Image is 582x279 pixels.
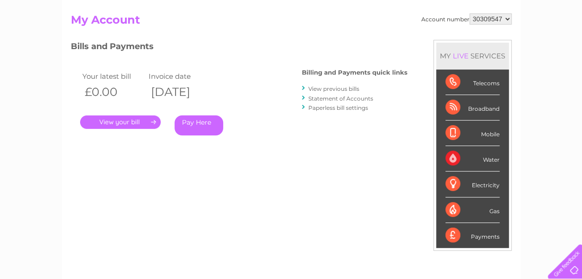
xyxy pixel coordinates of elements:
[520,39,543,46] a: Contact
[442,39,463,46] a: Energy
[501,39,515,46] a: Blog
[71,13,512,31] h2: My Account
[308,95,373,102] a: Statement of Accounts
[302,69,407,76] h4: Billing and Payments quick links
[80,82,147,101] th: £0.00
[421,13,512,25] div: Account number
[80,115,161,129] a: .
[407,5,471,16] a: 0333 014 3131
[419,39,437,46] a: Water
[468,39,496,46] a: Telecoms
[445,171,500,197] div: Electricity
[436,43,509,69] div: MY SERVICES
[308,85,359,92] a: View previous bills
[451,51,470,60] div: LIVE
[308,104,368,111] a: Paperless bill settings
[445,120,500,146] div: Mobile
[73,5,510,45] div: Clear Business is a trading name of Verastar Limited (registered in [GEOGRAPHIC_DATA] No. 3667643...
[445,146,500,171] div: Water
[445,197,500,223] div: Gas
[146,70,213,82] td: Invoice date
[551,39,573,46] a: Log out
[20,24,68,52] img: logo.png
[445,223,500,248] div: Payments
[80,70,147,82] td: Your latest bill
[146,82,213,101] th: [DATE]
[445,70,500,95] div: Telecoms
[175,115,223,135] a: Pay Here
[71,40,407,56] h3: Bills and Payments
[445,95,500,120] div: Broadband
